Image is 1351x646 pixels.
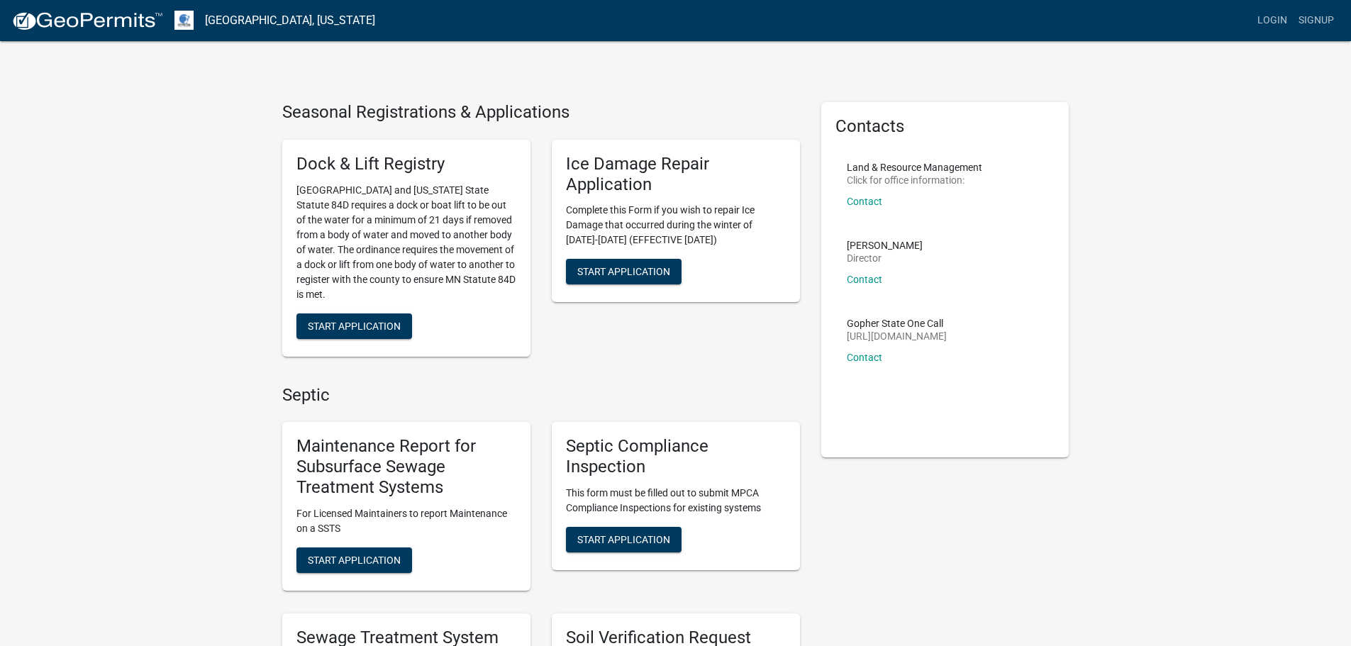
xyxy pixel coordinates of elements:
[282,102,800,123] h4: Seasonal Registrations & Applications
[577,266,670,277] span: Start Application
[566,436,786,477] h5: Septic Compliance Inspection
[847,162,982,172] p: Land & Resource Management
[1293,7,1340,34] a: Signup
[835,116,1055,137] h5: Contacts
[296,183,516,302] p: [GEOGRAPHIC_DATA] and [US_STATE] State Statute 84D requires a dock or boat lift to be out of the ...
[566,259,682,284] button: Start Application
[577,533,670,545] span: Start Application
[847,240,923,250] p: [PERSON_NAME]
[296,154,516,174] h5: Dock & Lift Registry
[847,352,882,363] a: Contact
[205,9,375,33] a: [GEOGRAPHIC_DATA], [US_STATE]
[296,436,516,497] h5: Maintenance Report for Subsurface Sewage Treatment Systems
[296,313,412,339] button: Start Application
[847,274,882,285] a: Contact
[174,11,194,30] img: Otter Tail County, Minnesota
[847,331,947,341] p: [URL][DOMAIN_NAME]
[566,203,786,247] p: Complete this Form if you wish to repair Ice Damage that occurred during the winter of [DATE]-[DA...
[282,385,800,406] h4: Septic
[566,527,682,552] button: Start Application
[308,320,401,331] span: Start Application
[296,547,412,573] button: Start Application
[1252,7,1293,34] a: Login
[296,506,516,536] p: For Licensed Maintainers to report Maintenance on a SSTS
[566,486,786,516] p: This form must be filled out to submit MPCA Compliance Inspections for existing systems
[308,554,401,565] span: Start Application
[566,154,786,195] h5: Ice Damage Repair Application
[847,196,882,207] a: Contact
[847,318,947,328] p: Gopher State One Call
[847,175,982,185] p: Click for office information:
[847,253,923,263] p: Director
